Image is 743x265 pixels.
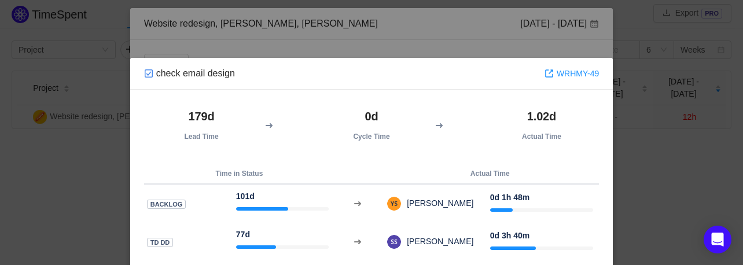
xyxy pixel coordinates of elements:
th: Cycle Time [314,104,429,146]
th: Actual Time [484,104,599,146]
span: Backlog [147,200,186,209]
strong: 0d 1h 48m [490,193,529,202]
img: 10318 [144,69,153,78]
th: Time in Status [144,164,335,184]
strong: 179d [189,110,215,123]
img: SS-2.png [387,235,401,249]
span: [PERSON_NAME] [401,237,473,246]
span: Td Dd [147,238,174,248]
strong: 0d [365,110,378,123]
a: WRHMY-49 [545,67,599,80]
div: check email design [144,67,235,80]
div: Open Intercom Messenger [704,226,731,253]
span: [PERSON_NAME] [401,198,473,208]
strong: 0d 3h 40m [490,231,529,240]
th: Lead Time [144,104,259,146]
th: Actual Time [381,164,599,184]
strong: 77d [236,230,250,239]
strong: 1.02d [527,110,556,123]
strong: 101d [236,192,255,201]
img: 6c390b6a756c6b87b1869cf5d2640892 [387,197,401,211]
